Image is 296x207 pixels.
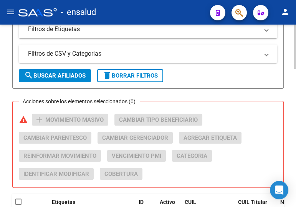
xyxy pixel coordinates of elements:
button: Vencimiento PMI [107,150,166,162]
button: Cambiar Parentesco [19,132,91,144]
mat-panel-title: Filtros de Etiquetas [28,25,259,33]
span: CUIL [185,199,196,205]
h3: Acciones sobre los elementos seleccionados (0) [19,96,139,107]
mat-expansion-panel-header: Filtros de CSV y Categorias [19,45,277,63]
mat-icon: delete [103,71,112,80]
button: Cambiar Tipo Beneficiario [114,114,202,126]
span: Cambiar Gerenciador [102,134,168,141]
div: Open Intercom Messenger [270,181,288,199]
span: CUIL Titular [238,199,267,205]
span: ID [139,199,144,205]
span: Cambiar Tipo Beneficiario [119,116,198,123]
span: Borrar Filtros [103,72,158,79]
button: Movimiento Masivo [32,114,108,126]
mat-panel-title: Filtros de CSV y Categorias [28,50,259,58]
mat-icon: add [35,115,44,124]
span: Reinformar Movimiento [23,152,96,159]
span: Vencimiento PMI [112,152,161,159]
button: Categoria [172,150,212,162]
button: Borrar Filtros [97,69,163,82]
span: Agregar Etiqueta [184,134,237,141]
span: Identificar Modificar [23,171,89,177]
span: Cobertura [104,171,138,177]
span: Activo [160,199,175,205]
span: Buscar Afiliados [24,72,86,79]
span: Etiquetas [52,199,75,205]
span: - ensalud [61,4,96,21]
mat-icon: search [24,71,33,80]
button: Cambiar Gerenciador [98,132,173,144]
mat-expansion-panel-header: Filtros de Etiquetas [19,20,277,38]
button: Cobertura [100,168,142,180]
button: Buscar Afiliados [19,69,91,82]
mat-icon: menu [6,7,15,17]
button: Reinformar Movimiento [19,150,101,162]
mat-icon: warning [19,115,28,124]
button: Agregar Etiqueta [179,132,241,144]
span: Categoria [177,152,207,159]
mat-icon: person [281,7,290,17]
span: Cambiar Parentesco [23,134,87,141]
span: Movimiento Masivo [45,116,104,123]
button: Identificar Modificar [19,168,94,180]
